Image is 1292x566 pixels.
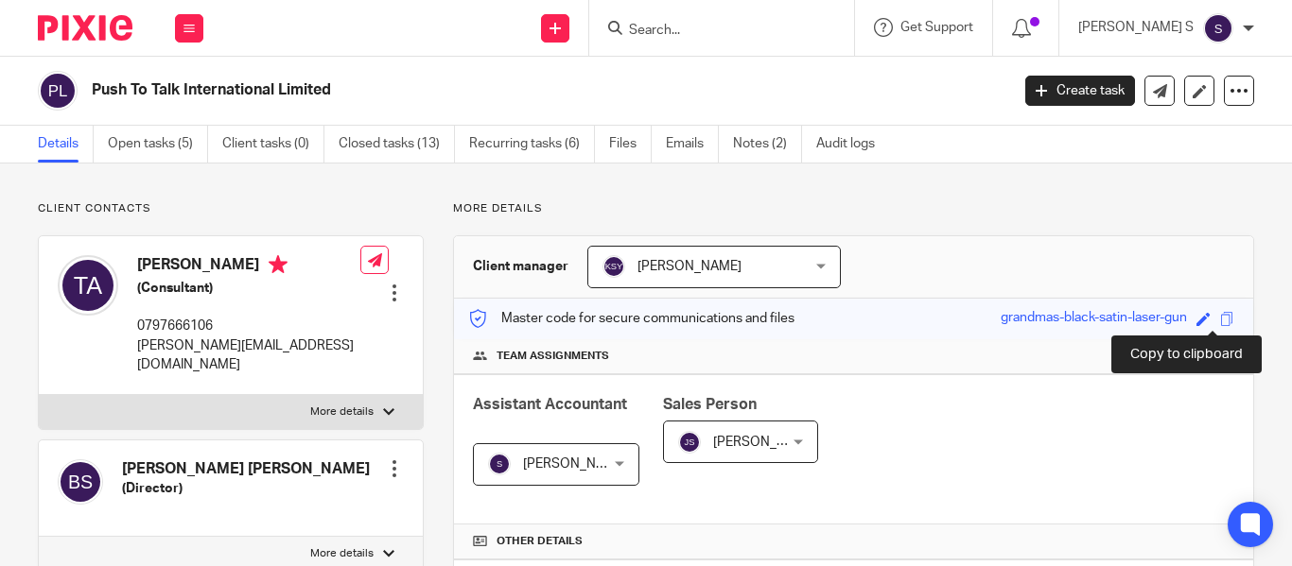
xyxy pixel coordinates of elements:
[137,255,360,279] h4: [PERSON_NAME]
[453,201,1254,216] p: More details
[38,15,132,41] img: Pixie
[1001,308,1187,330] div: grandmas-black-satin-laser-gun
[473,397,627,412] span: Assistant Accountant
[137,279,360,298] h5: (Consultant)
[1078,18,1194,37] p: [PERSON_NAME] S
[497,534,583,549] span: Other details
[666,126,719,163] a: Emails
[468,309,794,328] p: Master code for secure communications and files
[733,126,802,163] a: Notes (2)
[678,431,701,454] img: svg%3E
[637,260,742,273] span: [PERSON_NAME]
[1025,76,1135,106] a: Create task
[602,255,625,278] img: svg%3E
[663,397,757,412] span: Sales Person
[137,336,360,375] p: [PERSON_NAME][EMAIL_ADDRESS][DOMAIN_NAME]
[108,126,208,163] a: Open tasks (5)
[122,459,370,479] h4: [PERSON_NAME] [PERSON_NAME]
[58,255,118,316] img: svg%3E
[38,71,78,111] img: svg%3E
[488,453,511,475] img: svg%3E
[310,546,374,561] p: More details
[609,126,652,163] a: Files
[627,23,797,40] input: Search
[713,436,817,449] span: [PERSON_NAME]
[38,201,424,216] p: Client contacts
[1203,13,1233,43] img: svg%3E
[816,126,889,163] a: Audit logs
[222,126,324,163] a: Client tasks (0)
[137,317,360,335] p: 0797666106
[339,126,455,163] a: Closed tasks (13)
[497,349,609,364] span: Team assignments
[92,80,816,100] h2: Push To Talk International Limited
[310,404,374,420] p: More details
[58,459,103,505] img: svg%3E
[900,21,973,34] span: Get Support
[269,255,288,274] i: Primary
[122,479,370,498] h5: (Director)
[38,126,94,163] a: Details
[523,457,638,471] span: [PERSON_NAME] S
[473,257,568,276] h3: Client manager
[469,126,595,163] a: Recurring tasks (6)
